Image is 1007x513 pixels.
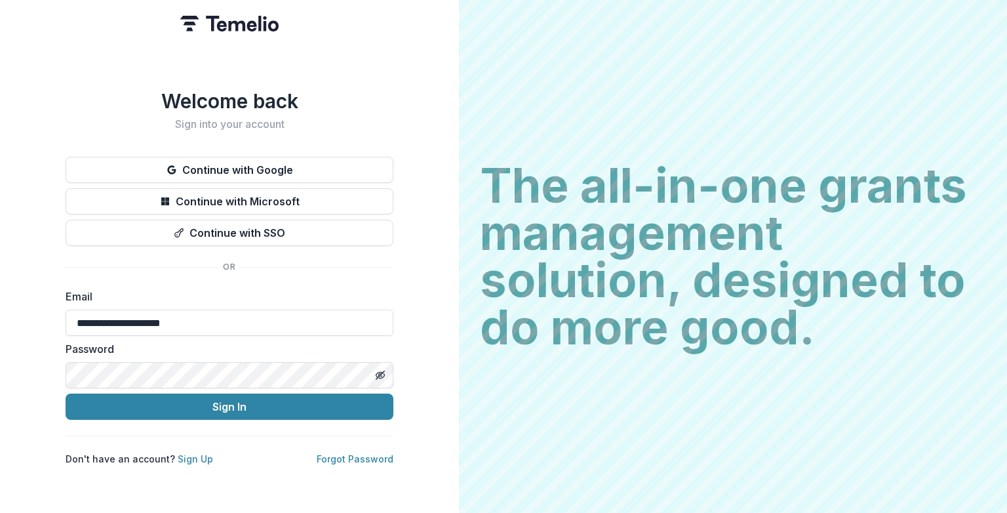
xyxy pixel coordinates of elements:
button: Sign In [66,394,393,420]
label: Password [66,341,385,357]
h2: Sign into your account [66,118,393,131]
button: Continue with SSO [66,220,393,246]
button: Continue with Google [66,157,393,183]
img: Temelio [180,16,279,31]
h1: Welcome back [66,89,393,113]
label: Email [66,289,385,304]
a: Forgot Password [317,453,393,464]
button: Continue with Microsoft [66,188,393,215]
p: Don't have an account? [66,452,213,466]
a: Sign Up [178,453,213,464]
button: Toggle password visibility [370,365,391,386]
